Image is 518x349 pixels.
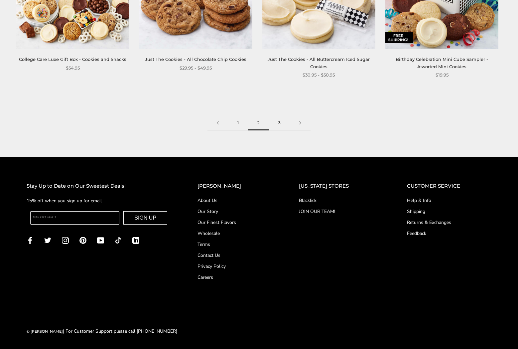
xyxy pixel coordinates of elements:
a: Wholesale [197,230,272,237]
a: Shipping [407,208,491,215]
div: | For Customer Support please call [PHONE_NUMBER] [27,327,177,335]
a: Our Story [197,208,272,215]
p: 15% off when you sign up for email [27,197,171,205]
span: $30.95 - $50.95 [303,72,335,79]
a: Previous page [207,115,228,130]
a: LinkedIn [132,236,139,244]
a: Our Finest Flavors [197,219,272,226]
h2: [US_STATE] STORES [299,182,380,190]
button: SIGN UP [123,211,167,225]
h2: Stay Up to Date on Our Sweetest Deals! [27,182,171,190]
a: Returns & Exchanges [407,219,491,226]
a: Careers [197,274,272,281]
span: $54.95 [66,65,80,72]
span: $29.95 - $49.95 [180,65,212,72]
a: Instagram [62,236,69,244]
a: Facebook [27,236,34,244]
a: About Us [197,197,272,204]
iframe: Sign Up via Text for Offers [5,324,69,344]
a: Feedback [407,230,491,237]
a: Contact Us [197,252,272,259]
a: Next page [290,115,311,130]
a: 3 [269,115,290,130]
a: Birthday Celebration Mini Cube Sampler - Assorted Mini Cookies [396,57,488,69]
a: 1 [228,115,248,130]
h2: CUSTOMER SERVICE [407,182,491,190]
span: 2 [248,115,269,130]
span: $19.95 [436,72,449,79]
a: TikTok [115,236,122,244]
a: YouTube [97,236,104,244]
a: Terms [197,241,272,248]
a: Just The Cookies - All Buttercream Iced Sugar Cookies [268,57,370,69]
a: College Care Luxe Gift Box - Cookies and Snacks [19,57,126,62]
a: Help & Info [407,197,491,204]
a: Just The Cookies - All Chocolate Chip Cookies [145,57,246,62]
input: Enter your email [30,211,119,225]
a: Twitter [44,236,51,244]
a: Privacy Policy [197,263,272,270]
h2: [PERSON_NAME] [197,182,272,190]
a: JOIN OUR TEAM! [299,208,380,215]
a: Blacklick [299,197,380,204]
a: Pinterest [79,236,86,244]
